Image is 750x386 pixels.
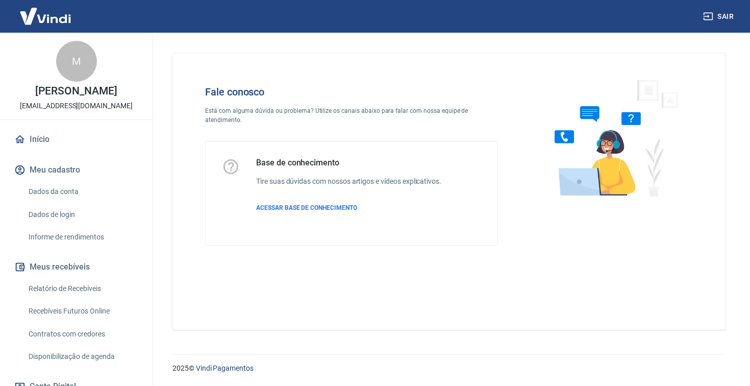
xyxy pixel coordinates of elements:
a: Dados da conta [24,181,140,202]
div: M [56,41,97,82]
h6: Tire suas dúvidas com nossos artigos e vídeos explicativos. [256,176,441,187]
img: Fale conosco [534,69,689,206]
button: Meu cadastro [12,159,140,181]
img: Vindi [12,1,79,32]
h4: Fale conosco [205,86,498,98]
p: [PERSON_NAME] [35,86,117,96]
a: ACESSAR BASE DE CONHECIMENTO [256,203,441,212]
p: Está com alguma dúvida ou problema? Utilize os canais abaixo para falar com nossa equipe de atend... [205,106,498,125]
a: Recebíveis Futuros Online [24,301,140,322]
a: Informe de rendimentos [24,227,140,248]
h5: Base de conhecimento [256,158,441,168]
a: Dados de login [24,204,140,225]
button: Meus recebíveis [12,256,140,278]
span: ACESSAR BASE DE CONHECIMENTO [256,204,357,211]
a: Vindi Pagamentos [196,364,254,372]
p: [EMAIL_ADDRESS][DOMAIN_NAME] [20,101,133,111]
a: Relatório de Recebíveis [24,278,140,299]
a: Disponibilização de agenda [24,346,140,367]
a: Contratos com credores [24,324,140,345]
a: Início [12,128,140,151]
button: Sair [701,7,738,26]
p: 2025 © [172,363,726,374]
